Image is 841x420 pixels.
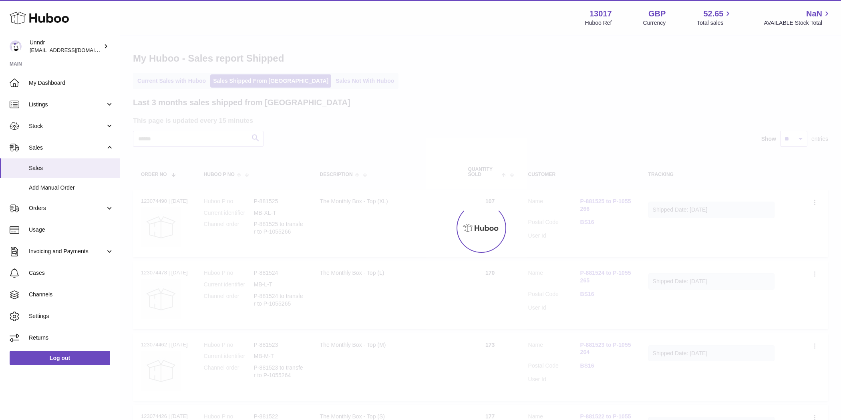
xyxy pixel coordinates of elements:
[29,204,105,212] span: Orders
[648,8,666,19] strong: GBP
[643,19,666,27] div: Currency
[29,164,114,172] span: Sales
[703,8,723,19] span: 52.65
[29,101,105,108] span: Listings
[29,312,114,320] span: Settings
[29,334,114,342] span: Returns
[30,47,118,53] span: [EMAIL_ADDRESS][DOMAIN_NAME]
[590,8,612,19] strong: 13017
[29,226,114,234] span: Usage
[10,351,110,365] a: Log out
[585,19,612,27] div: Huboo Ref
[764,8,831,27] a: NaN AVAILABLE Stock Total
[697,19,732,27] span: Total sales
[764,19,831,27] span: AVAILABLE Stock Total
[29,184,114,192] span: Add Manual Order
[30,39,102,54] div: Unndr
[29,269,114,277] span: Cases
[29,248,105,255] span: Invoicing and Payments
[10,40,22,52] img: sofiapanwar@gmail.com
[806,8,822,19] span: NaN
[29,122,105,130] span: Stock
[29,79,114,87] span: My Dashboard
[29,291,114,298] span: Channels
[29,144,105,152] span: Sales
[697,8,732,27] a: 52.65 Total sales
